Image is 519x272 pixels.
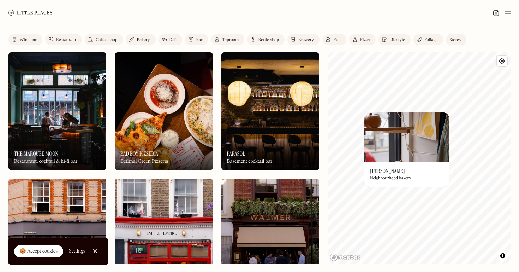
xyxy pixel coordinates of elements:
[389,38,405,42] div: Lifestyle
[449,38,461,42] div: Stores
[364,112,449,162] img: Quince Bakery
[137,38,150,42] div: Bakery
[115,52,213,170] a: Bad Boy PizzeriaBad Boy PizzeriaBad Boy PizzeriaBethnal Green Pizzeria
[330,253,361,261] a: Mapbox homepage
[227,150,245,157] h3: Parasol
[196,38,203,42] div: Bar
[211,34,244,45] a: Taproom
[96,38,117,42] div: Coffee shop
[8,52,106,170] a: The Marquee MoonThe Marquee MoonThe Marquee MoonRestaurant, cocktail & hi-fi bar
[413,34,443,45] a: Foliage
[499,251,507,260] button: Toggle attribution
[88,244,102,258] a: Close Cookie Popup
[370,168,405,174] h3: [PERSON_NAME]
[497,56,507,66] button: Find my location
[120,158,168,164] div: Bethnal Green Pizzeria
[20,248,58,255] div: 🍪 Accept cookies
[115,52,213,170] img: Bad Boy Pizzeria
[120,150,158,157] h3: Bad Boy Pizzeria
[19,38,37,42] div: Wine bar
[227,158,273,164] div: Basement cocktail bar
[185,34,208,45] a: Bar
[14,158,78,164] div: Restaurant, cocktail & hi-fi bar
[45,34,82,45] a: Restaurant
[287,34,320,45] a: Brewery
[501,252,505,260] span: Toggle attribution
[14,245,63,258] a: 🍪 Accept cookies
[364,112,449,187] a: Quince BakeryQuince Bakery[PERSON_NAME]Neighbourhood bakery
[159,34,183,45] a: Deli
[221,52,319,170] a: ParasolParasolParasolBasement cocktail bar
[126,34,155,45] a: Bakery
[349,34,376,45] a: Pizza
[69,243,85,259] a: Settings
[370,176,411,181] div: Neighbourhood bakery
[298,38,314,42] div: Brewery
[169,38,177,42] div: Deli
[322,34,346,45] a: Pub
[328,52,511,264] canvas: Map
[258,38,279,42] div: Bottle shop
[69,249,85,254] div: Settings
[247,34,285,45] a: Bottle shop
[360,38,370,42] div: Pizza
[85,34,123,45] a: Coffee shop
[446,34,466,45] a: Stores
[221,52,319,170] img: Parasol
[424,38,437,42] div: Foliage
[56,38,76,42] div: Restaurant
[8,34,42,45] a: Wine bar
[8,52,106,170] img: The Marquee Moon
[14,150,58,157] h3: The Marquee Moon
[333,38,341,42] div: Pub
[378,34,411,45] a: Lifestyle
[222,38,239,42] div: Taproom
